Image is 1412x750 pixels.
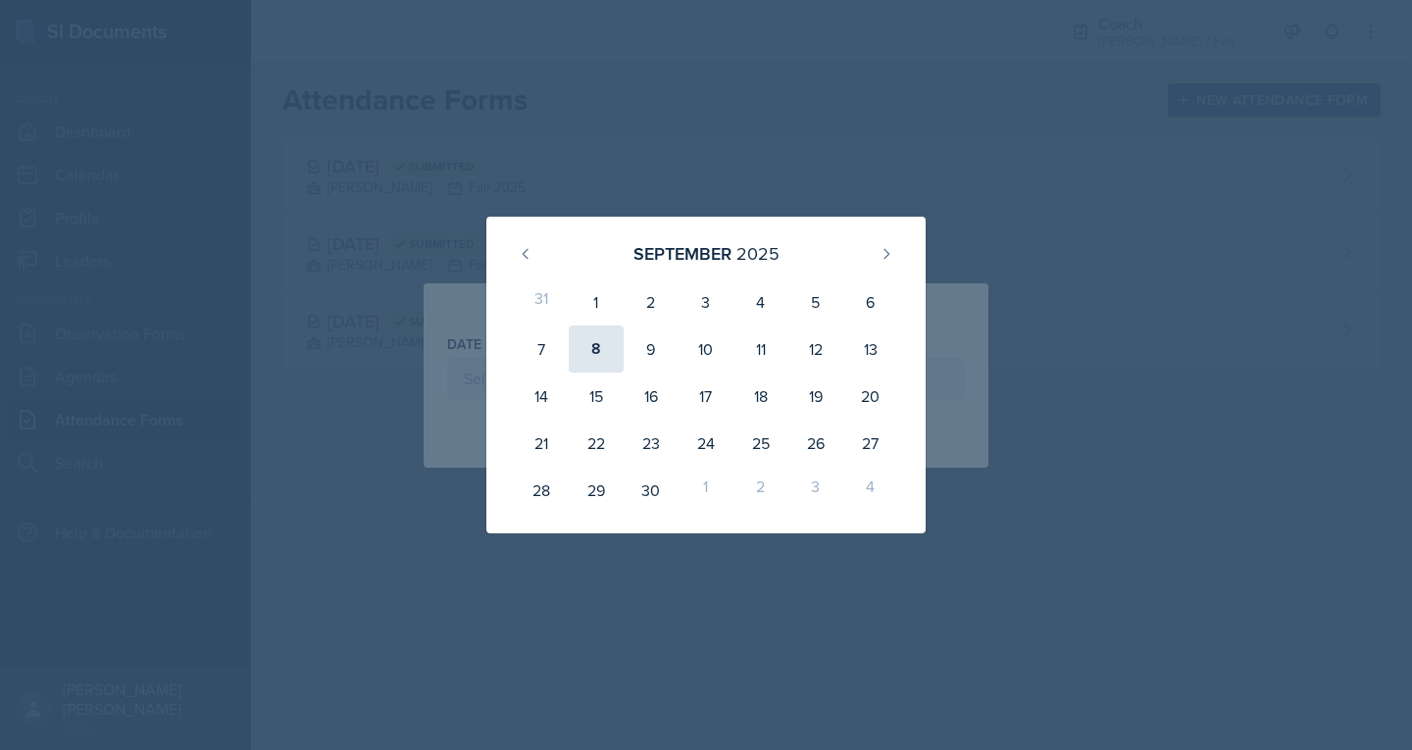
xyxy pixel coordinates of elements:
[788,373,843,420] div: 19
[569,373,624,420] div: 15
[624,325,679,373] div: 9
[843,467,898,514] div: 4
[788,325,843,373] div: 12
[569,467,624,514] div: 29
[624,278,679,325] div: 2
[514,278,569,325] div: 31
[843,325,898,373] div: 13
[733,373,788,420] div: 18
[624,467,679,514] div: 30
[733,325,788,373] div: 11
[736,240,780,267] div: 2025
[679,420,733,467] div: 24
[843,373,898,420] div: 20
[788,278,843,325] div: 5
[514,373,569,420] div: 14
[788,467,843,514] div: 3
[514,420,569,467] div: 21
[569,278,624,325] div: 1
[843,278,898,325] div: 6
[733,467,788,514] div: 2
[679,278,733,325] div: 3
[514,467,569,514] div: 28
[733,278,788,325] div: 4
[679,467,733,514] div: 1
[569,420,624,467] div: 22
[633,240,731,267] div: September
[679,373,733,420] div: 17
[733,420,788,467] div: 25
[843,420,898,467] div: 27
[679,325,733,373] div: 10
[624,420,679,467] div: 23
[569,325,624,373] div: 8
[514,325,569,373] div: 7
[624,373,679,420] div: 16
[788,420,843,467] div: 26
